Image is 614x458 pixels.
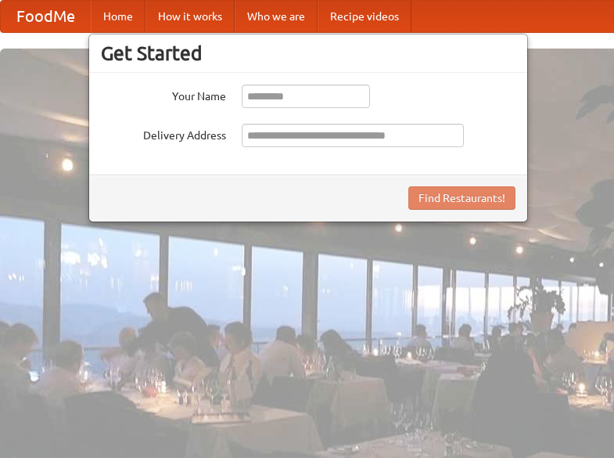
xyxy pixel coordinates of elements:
[1,1,91,32] a: FoodMe
[91,1,145,32] a: Home
[101,85,226,104] label: Your Name
[318,1,411,32] a: Recipe videos
[408,186,515,210] button: Find Restaurants!
[101,124,226,143] label: Delivery Address
[101,41,515,65] h3: Get Started
[235,1,318,32] a: Who we are
[145,1,235,32] a: How it works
